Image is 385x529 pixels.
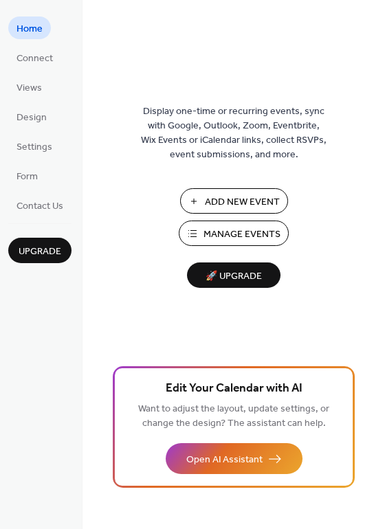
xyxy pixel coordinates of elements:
[8,135,60,157] a: Settings
[179,221,289,246] button: Manage Events
[16,81,42,95] span: Views
[138,400,329,433] span: Want to adjust the layout, update settings, or change the design? The assistant can help.
[16,111,47,125] span: Design
[141,104,327,162] span: Display one-time or recurring events, sync with Google, Outlook, Zoom, Eventbrite, Wix Events or ...
[8,194,71,216] a: Contact Us
[8,105,55,128] a: Design
[166,379,302,398] span: Edit Your Calendar with AI
[16,140,52,155] span: Settings
[8,164,46,187] a: Form
[8,238,71,263] button: Upgrade
[8,46,61,69] a: Connect
[16,199,63,214] span: Contact Us
[8,76,50,98] a: Views
[195,267,272,286] span: 🚀 Upgrade
[205,195,280,210] span: Add New Event
[203,227,280,242] span: Manage Events
[186,453,263,467] span: Open AI Assistant
[8,16,51,39] a: Home
[19,245,61,259] span: Upgrade
[166,443,302,474] button: Open AI Assistant
[16,52,53,66] span: Connect
[180,188,288,214] button: Add New Event
[16,22,43,36] span: Home
[16,170,38,184] span: Form
[187,262,280,288] button: 🚀 Upgrade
